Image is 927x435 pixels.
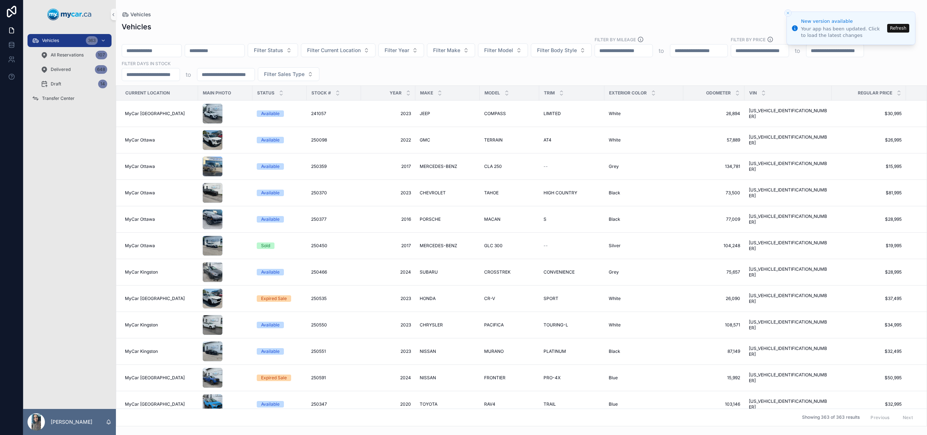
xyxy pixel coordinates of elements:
[257,401,302,407] a: Available
[688,216,740,222] a: 77,009
[544,164,548,169] span: --
[420,190,475,196] a: CHEVROLET
[609,243,679,249] a: Silver
[433,47,460,54] span: Filter Make
[609,401,679,407] a: Blue
[836,296,902,301] a: $37,495
[484,375,535,381] a: FRONTIER
[609,349,620,354] span: Black
[420,243,457,249] span: MERCEDES-BENZ
[365,111,411,117] span: 2023
[544,269,575,275] span: CONVENIENCE
[258,67,319,81] button: Select Button
[257,242,302,249] a: Sold
[544,269,600,275] a: CONVENIENCE
[544,111,600,117] a: LIMITED
[609,375,679,381] a: Blue
[609,190,679,196] a: Black
[484,216,535,222] a: MACAN
[51,67,71,72] span: Delivered
[484,111,506,117] span: COMPASS
[420,401,437,407] span: TOYOTA
[125,269,194,275] a: MyCar Kingston
[688,243,740,249] a: 104,248
[749,266,827,278] span: [US_VEHICLE_IDENTIFICATION_NUMBER]
[836,137,902,143] span: $26,995
[749,240,827,252] a: [US_VEHICLE_IDENTIFICATION_NUMBER]
[688,349,740,354] a: 87,149
[420,164,475,169] a: MERCEDES-BENZ
[484,111,535,117] a: COMPASS
[261,242,270,249] div: Sold
[311,375,326,381] span: 250591
[688,322,740,328] span: 108,571
[688,137,740,143] span: 57,889
[125,216,155,222] span: MyCar Ottawa
[531,43,592,57] button: Select Button
[609,269,619,275] span: Grey
[544,137,600,143] a: AT4
[420,269,475,275] a: SUBARU
[365,349,411,354] a: 2023
[261,322,280,328] div: Available
[311,137,327,143] span: 250098
[365,269,411,275] a: 2024
[420,296,436,301] span: HONDA
[365,401,411,407] a: 2020
[23,29,116,114] div: scrollable content
[609,322,679,328] a: White
[749,161,827,172] a: [US_VEHICLE_IDENTIFICATION_NUMBER]
[311,349,326,354] span: 250551
[125,269,158,275] span: MyCar Kingston
[836,269,902,275] span: $28,995
[749,214,827,225] span: [US_VEHICLE_IDENTIFICATION_NUMBER]
[484,137,535,143] a: TERRAIN
[749,293,827,304] a: [US_VEHICLE_IDENTIFICATION_NUMBER]
[311,243,357,249] a: 250450
[688,190,740,196] a: 73,500
[688,164,740,169] a: 134,781
[836,349,902,354] span: $32,495
[484,296,535,301] a: CR-V
[544,296,558,301] span: SPORT
[125,349,194,354] a: MyCar Kingston
[311,375,357,381] a: 250591
[420,164,457,169] span: MERCEDES-BENZ
[86,36,98,45] div: 363
[311,296,357,301] a: 250535
[125,322,194,328] a: MyCar Kingston
[836,243,902,249] a: $19,995
[125,296,185,301] span: MyCar [GEOGRAPHIC_DATA]
[42,38,59,43] span: Vehicles
[125,190,194,196] a: MyCar Ottawa
[484,243,535,249] a: GLC 300
[301,43,376,57] button: Select Button
[257,375,302,381] a: Expired Sale
[544,190,600,196] a: HIGH COUNTRY
[257,269,302,275] a: Available
[544,190,577,196] span: HIGH COUNTRY
[544,216,600,222] a: S
[420,322,475,328] a: CHRYSLER
[420,137,475,143] a: GMC
[544,137,551,143] span: AT4
[261,110,280,117] div: Available
[836,375,902,381] a: $50,995
[544,111,561,117] span: LIMITED
[98,80,107,88] div: 14
[688,375,740,381] a: 15,992
[130,11,151,18] span: Vehicles
[544,296,600,301] a: SPORT
[836,164,902,169] span: $15,995
[311,190,357,196] a: 250370
[365,190,411,196] span: 2023
[544,401,600,407] a: TRAIL
[688,296,740,301] a: 26,090
[311,190,327,196] span: 250370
